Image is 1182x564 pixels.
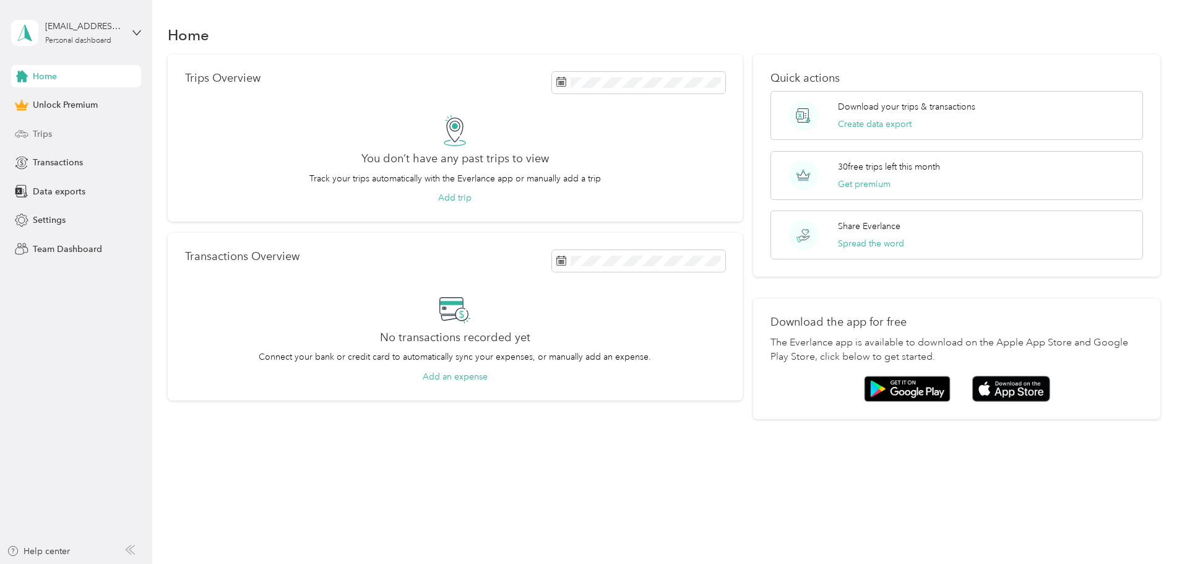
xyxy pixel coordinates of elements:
[423,370,488,383] button: Add an expense
[838,160,940,173] p: 30 free trips left this month
[770,316,1143,329] p: Download the app for free
[33,128,52,141] span: Trips
[309,172,601,185] p: Track your trips automatically with the Everlance app or manually add a trip
[33,156,83,169] span: Transactions
[838,220,900,233] p: Share Everlance
[259,350,651,363] p: Connect your bank or credit card to automatically sync your expenses, or manually add an expense.
[972,376,1050,402] img: App store
[33,214,66,227] span: Settings
[33,98,98,111] span: Unlock Premium
[168,28,209,41] h1: Home
[770,336,1143,365] p: The Everlance app is available to download on the Apple App Store and Google Play Store, click be...
[185,250,300,263] p: Transactions Overview
[7,545,70,558] button: Help center
[770,72,1143,85] p: Quick actions
[185,72,261,85] p: Trips Overview
[838,100,975,113] p: Download your trips & transactions
[45,37,111,45] div: Personal dashboard
[380,331,530,344] h2: No transactions recorded yet
[361,152,549,165] h2: You don’t have any past trips to view
[438,191,472,204] button: Add trip
[838,178,891,191] button: Get premium
[838,237,904,250] button: Spread the word
[864,376,951,402] img: Google play
[45,20,123,33] div: [EMAIL_ADDRESS][DOMAIN_NAME]
[33,243,102,256] span: Team Dashboard
[1113,495,1182,564] iframe: Everlance-gr Chat Button Frame
[838,118,912,131] button: Create data export
[33,70,57,83] span: Home
[33,185,85,198] span: Data exports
